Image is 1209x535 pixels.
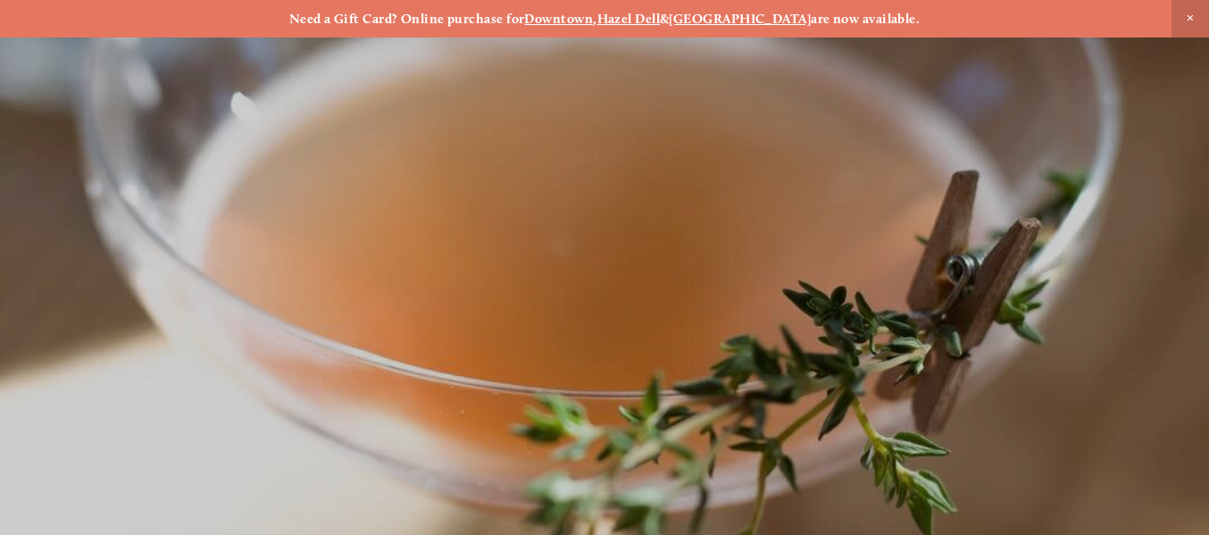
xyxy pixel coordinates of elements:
[593,11,596,27] strong: ,
[524,11,593,27] a: Downtown
[289,11,525,27] strong: Need a Gift Card? Online purchase for
[811,11,920,27] strong: are now available.
[669,11,811,27] a: [GEOGRAPHIC_DATA]
[597,11,661,27] a: Hazel Dell
[660,11,669,27] strong: &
